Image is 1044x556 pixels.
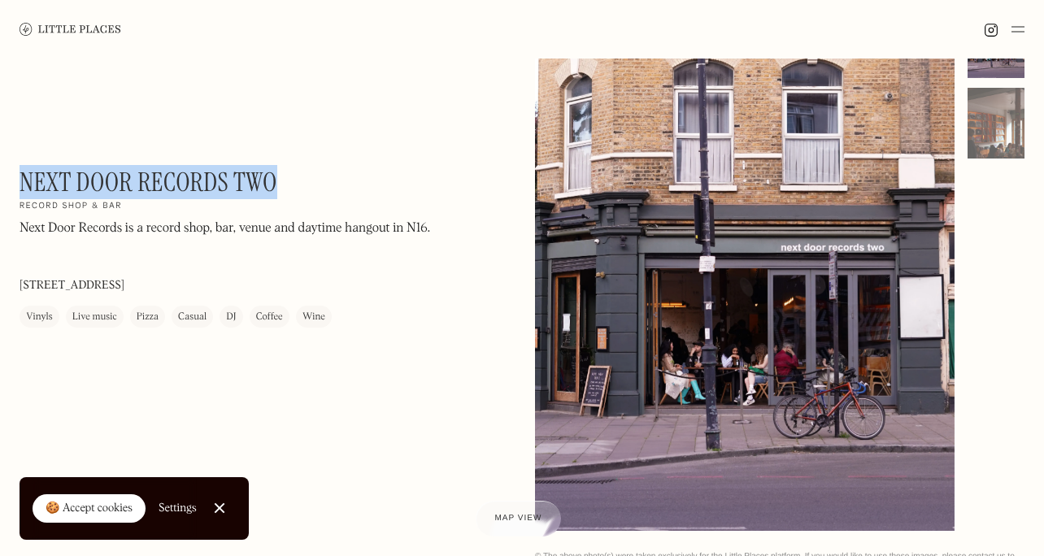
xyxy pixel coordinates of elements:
[20,247,430,267] p: ‍
[72,310,117,326] div: Live music
[20,202,122,213] h2: Record shop & bar
[20,278,124,295] p: [STREET_ADDRESS]
[159,490,197,527] a: Settings
[495,514,542,523] span: Map view
[178,310,207,326] div: Casual
[46,501,133,517] div: 🍪 Accept cookies
[256,310,283,326] div: Coffee
[219,508,220,509] div: Close Cookie Popup
[20,219,430,239] p: Next Door Records is a record shop, bar, venue and daytime hangout in N16.
[20,167,277,198] h1: Next Door Records Two
[26,310,53,326] div: Vinyls
[159,502,197,514] div: Settings
[203,492,236,524] a: Close Cookie Popup
[33,494,146,523] a: 🍪 Accept cookies
[476,501,562,536] a: Map view
[302,310,325,326] div: Wine
[137,310,159,326] div: Pizza
[226,310,236,326] div: DJ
